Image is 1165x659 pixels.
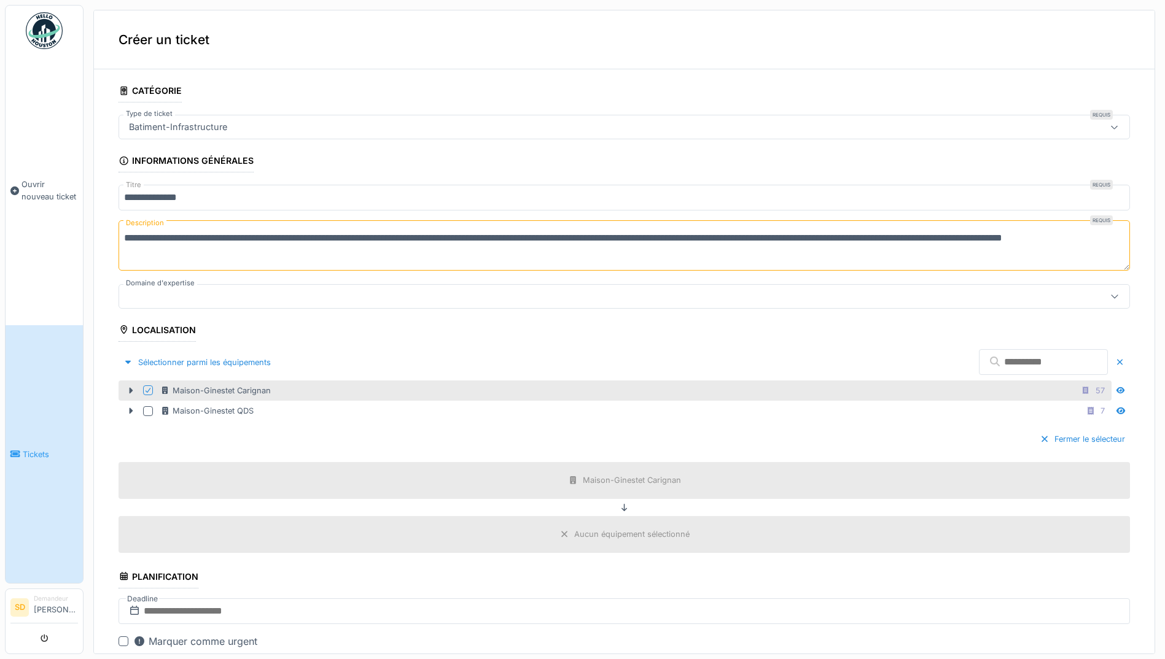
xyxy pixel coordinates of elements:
div: Batiment-Infrastructure [124,120,232,134]
a: SD Demandeur[PERSON_NAME] [10,594,78,623]
label: Deadline [126,592,159,606]
div: Sélectionner parmi les équipements [119,354,276,371]
div: Maison-Ginestet Carignan [583,474,681,486]
a: Tickets [6,325,83,583]
span: Ouvrir nouveau ticket [21,179,78,202]
label: Type de ticket [123,109,175,119]
div: 7 [1101,405,1105,417]
div: Catégorie [119,82,182,102]
div: Informations générales [119,152,254,172]
li: SD [10,598,29,617]
img: Badge_color-CXgf-gQk.svg [26,12,63,49]
div: Demandeur [34,594,78,603]
div: Fermer le sélecteur [1035,431,1130,447]
div: Marquer comme urgent [133,634,257,649]
div: Requis [1090,215,1113,225]
div: Maison-Ginestet Carignan [160,385,271,396]
div: Créer un ticket [94,10,1155,69]
div: Requis [1090,110,1113,120]
a: Ouvrir nouveau ticket [6,56,83,325]
div: Requis [1090,180,1113,190]
span: Tickets [23,449,78,460]
div: Localisation [119,321,196,342]
label: Titre [123,180,144,190]
label: Description [123,215,166,231]
label: Domaine d'expertise [123,278,197,288]
div: Aucun équipement sélectionné [574,528,690,540]
li: [PERSON_NAME] [34,594,78,620]
div: Maison-Ginestet QDS [160,405,254,417]
div: Planification [119,568,198,588]
div: 57 [1096,385,1105,396]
